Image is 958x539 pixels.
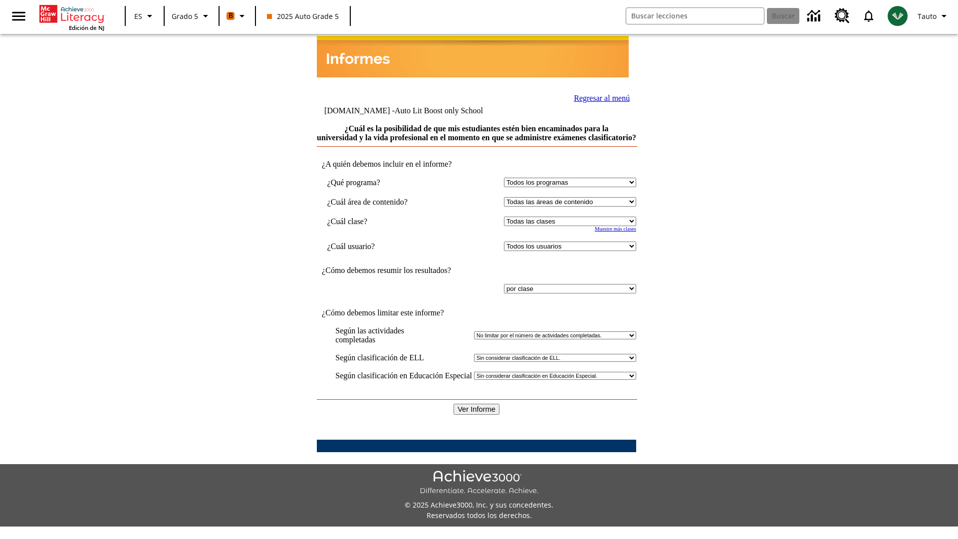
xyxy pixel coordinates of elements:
td: Según clasificación en Educación Especial [335,371,472,380]
div: Portada [39,3,104,31]
img: header [317,36,629,77]
span: Tauto [918,11,937,21]
span: Grado 5 [172,11,198,21]
button: Lenguaje: ES, Selecciona un idioma [129,7,161,25]
span: Edición de NJ [69,24,104,31]
button: Grado: Grado 5, Elige un grado [168,7,216,25]
input: Buscar campo [626,8,764,24]
input: Ver Informe [454,404,499,415]
a: Centro de recursos, Se abrirá en una pestaña nueva. [829,2,856,29]
button: Escoja un nuevo avatar [882,3,914,29]
td: ¿Cómo debemos limitar este informe? [317,308,636,317]
span: 2025 Auto Grade 5 [267,11,339,21]
td: ¿Qué programa? [327,178,442,187]
td: ¿Cuál clase? [327,217,442,226]
button: Boost El color de la clase es anaranjado. Cambiar el color de la clase. [223,7,252,25]
a: Notificaciones [856,3,882,29]
span: ES [134,11,142,21]
td: [DOMAIN_NAME] - [324,106,512,115]
img: Achieve3000 Differentiate Accelerate Achieve [420,470,538,496]
img: avatar image [888,6,908,26]
button: Abrir el menú lateral [4,1,33,31]
a: ¿Cuál es la posibilidad de que mis estudiantes estén bien encaminados para la universidad y la vi... [317,124,636,142]
a: Centro de información [801,2,829,30]
a: Regresar al menú [574,94,630,102]
td: ¿A quién debemos incluir en el informe? [317,160,636,169]
td: ¿Cómo debemos resumir los resultados? [317,266,636,275]
button: Perfil/Configuración [914,7,954,25]
td: Según clasificación de ELL [335,353,472,362]
td: Según las actividades completadas [335,326,472,344]
td: ¿Cuál usuario? [327,242,442,251]
nobr: Auto Lit Boost only School [395,106,483,115]
nobr: ¿Cuál área de contenido? [327,198,408,206]
span: B [229,9,233,22]
a: Muestre más clases [595,226,636,232]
